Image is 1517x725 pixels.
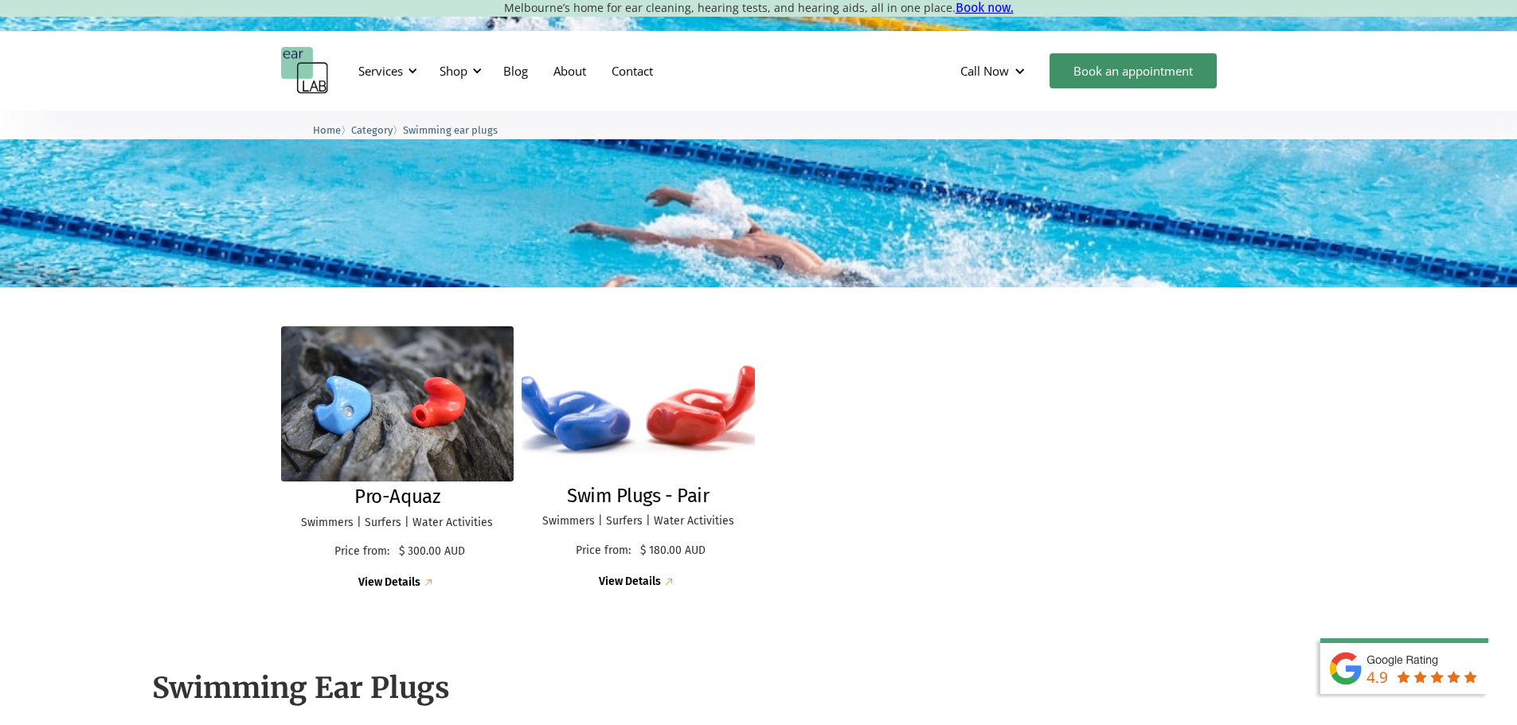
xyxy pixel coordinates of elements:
div: Shop [440,63,467,79]
span: Home [313,124,341,136]
div: View Details [358,576,420,590]
a: Swim Plugs - PairSwim Plugs - PairSwimmers | Surfers | Water ActivitiesPrice from:$ 180.00 AUDVie... [522,326,755,590]
p: $ 180.00 AUD [640,544,706,558]
p: Price from: [329,545,395,559]
h2: Swim Plugs - Pair [567,485,709,508]
li: 〉 [351,122,403,138]
div: Call Now [960,63,1009,79]
a: home [281,47,329,95]
div: Shop [430,47,487,95]
p: $ 300.00 AUD [399,545,465,559]
a: About [541,48,599,94]
div: View Details [599,575,661,589]
div: Call Now [948,47,1042,95]
img: Swim Plugs - Pair [510,318,766,488]
a: Pro-AquazPro-AquazSwimmers | Surfers | Water ActivitiesPrice from:$ 300.00 AUDView Details [281,326,514,591]
strong: Swimming Ear Plugs [152,670,450,706]
a: Contact [599,48,666,94]
a: Book an appointment [1050,53,1217,88]
p: Swimmers | Surfers | Water Activities [297,516,498,530]
a: Blog [491,48,541,94]
span: Category [351,124,393,136]
img: Pro-Aquaz [281,326,514,481]
div: Services [349,47,422,95]
span: Swimming ear plugs [403,124,498,136]
a: Home [313,122,341,137]
a: Swimming ear plugs [403,122,498,137]
p: Swimmers | Surfers | Water Activities [538,515,739,528]
p: Price from: [571,544,636,558]
div: Services [358,63,403,79]
li: 〉 [313,122,351,138]
h2: Pro-Aquaz [354,485,440,509]
a: Category [351,122,393,137]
